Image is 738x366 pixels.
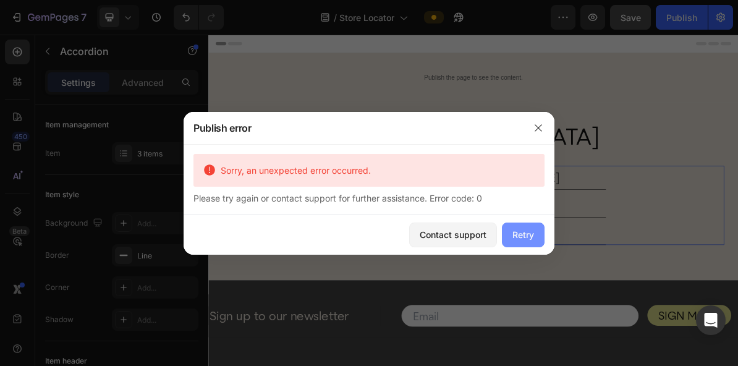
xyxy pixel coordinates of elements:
[35,166,77,177] div: Accordion
[184,112,522,144] div: Publish error
[502,223,545,247] button: Retry
[216,164,535,177] div: Sorry, an unexpected error occurred.
[207,229,366,248] p: [GEOGRAPHIC_DATA]
[207,268,257,287] p: Aargau
[73,126,731,160] p: Stocklist - [GEOGRAPHIC_DATA]
[207,190,491,210] p: [GEOGRAPHIC_DATA][PERSON_NAME]
[420,228,486,241] div: Contact support
[696,305,726,335] div: Open Intercom Messenger
[409,223,497,247] button: Contact support
[193,192,545,205] div: Please try again or contact support for further assistance. Error code: 0
[72,125,732,161] h2: Rich Text Editor. Editing area: main
[512,228,534,241] div: Retry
